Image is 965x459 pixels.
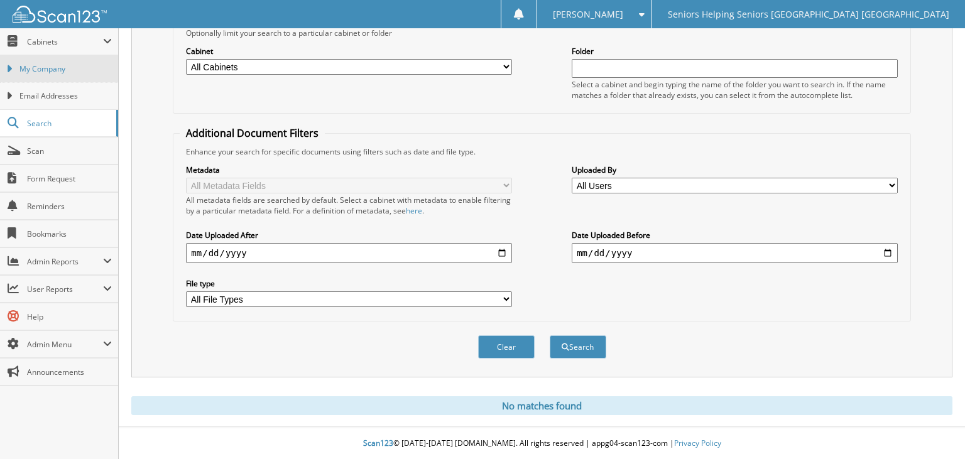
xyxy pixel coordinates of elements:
[27,201,112,212] span: Reminders
[572,79,898,100] div: Select a cabinet and begin typing the name of the folder you want to search in. If the name match...
[27,146,112,156] span: Scan
[572,230,898,240] label: Date Uploaded Before
[186,243,512,263] input: start
[27,229,112,239] span: Bookmarks
[668,11,949,18] span: Seniors Helping Seniors [GEOGRAPHIC_DATA] [GEOGRAPHIC_DATA]
[406,205,422,216] a: here
[27,173,112,184] span: Form Request
[186,46,512,57] label: Cabinet
[27,118,110,129] span: Search
[27,367,112,377] span: Announcements
[27,36,103,47] span: Cabinets
[572,165,898,175] label: Uploaded By
[553,11,623,18] span: [PERSON_NAME]
[27,284,103,294] span: User Reports
[186,278,512,289] label: File type
[550,335,606,359] button: Search
[180,126,325,140] legend: Additional Document Filters
[27,256,103,267] span: Admin Reports
[902,399,965,459] iframe: Chat Widget
[131,396,952,415] div: No matches found
[180,28,903,38] div: Optionally limit your search to a particular cabinet or folder
[186,230,512,240] label: Date Uploaded After
[363,438,393,448] span: Scan123
[478,335,535,359] button: Clear
[186,165,512,175] label: Metadata
[674,438,721,448] a: Privacy Policy
[19,90,112,102] span: Email Addresses
[119,428,965,459] div: © [DATE]-[DATE] [DOMAIN_NAME]. All rights reserved | appg04-scan123-com |
[572,243,898,263] input: end
[27,339,103,350] span: Admin Menu
[27,311,112,322] span: Help
[572,46,898,57] label: Folder
[19,63,112,75] span: My Company
[180,146,903,157] div: Enhance your search for specific documents using filters such as date and file type.
[13,6,107,23] img: scan123-logo-white.svg
[186,195,512,216] div: All metadata fields are searched by default. Select a cabinet with metadata to enable filtering b...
